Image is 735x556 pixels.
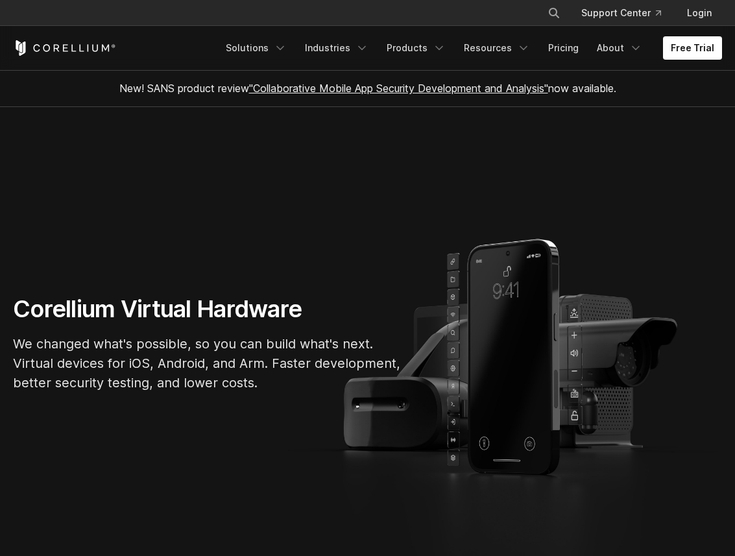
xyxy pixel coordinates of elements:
[13,334,402,393] p: We changed what's possible, so you can build what's next. Virtual devices for iOS, Android, and A...
[571,1,671,25] a: Support Center
[540,36,586,60] a: Pricing
[297,36,376,60] a: Industries
[532,1,722,25] div: Navigation Menu
[218,36,295,60] a: Solutions
[218,36,722,60] div: Navigation Menu
[677,1,722,25] a: Login
[456,36,538,60] a: Resources
[589,36,650,60] a: About
[13,40,116,56] a: Corellium Home
[119,82,616,95] span: New! SANS product review now available.
[379,36,453,60] a: Products
[663,36,722,60] a: Free Trial
[13,295,402,324] h1: Corellium Virtual Hardware
[542,1,566,25] button: Search
[249,82,548,95] a: "Collaborative Mobile App Security Development and Analysis"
